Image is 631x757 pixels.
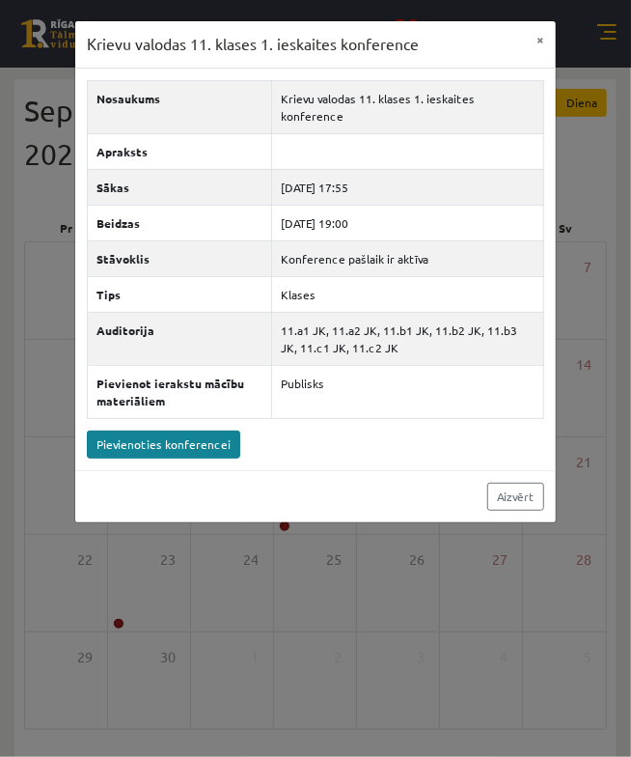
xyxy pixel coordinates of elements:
[271,276,543,312] td: Klases
[88,169,272,205] th: Sākas
[487,483,544,511] a: Aizvērt
[88,240,272,276] th: Stāvoklis
[525,21,556,58] button: ×
[271,80,543,133] td: Krievu valodas 11. klases 1. ieskaites konference
[271,169,543,205] td: [DATE] 17:55
[87,33,419,56] h3: Krievu valodas 11. klases 1. ieskaites konference
[88,80,272,133] th: Nosaukums
[88,205,272,240] th: Beidzas
[271,240,543,276] td: Konference pašlaik ir aktīva
[88,276,272,312] th: Tips
[88,133,272,169] th: Apraksts
[271,312,543,365] td: 11.a1 JK, 11.a2 JK, 11.b1 JK, 11.b2 JK, 11.b3 JK, 11.c1 JK, 11.c2 JK
[88,365,272,418] th: Pievienot ierakstu mācību materiāliem
[271,365,543,418] td: Publisks
[271,205,543,240] td: [DATE] 19:00
[88,312,272,365] th: Auditorija
[87,431,240,459] a: Pievienoties konferencei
